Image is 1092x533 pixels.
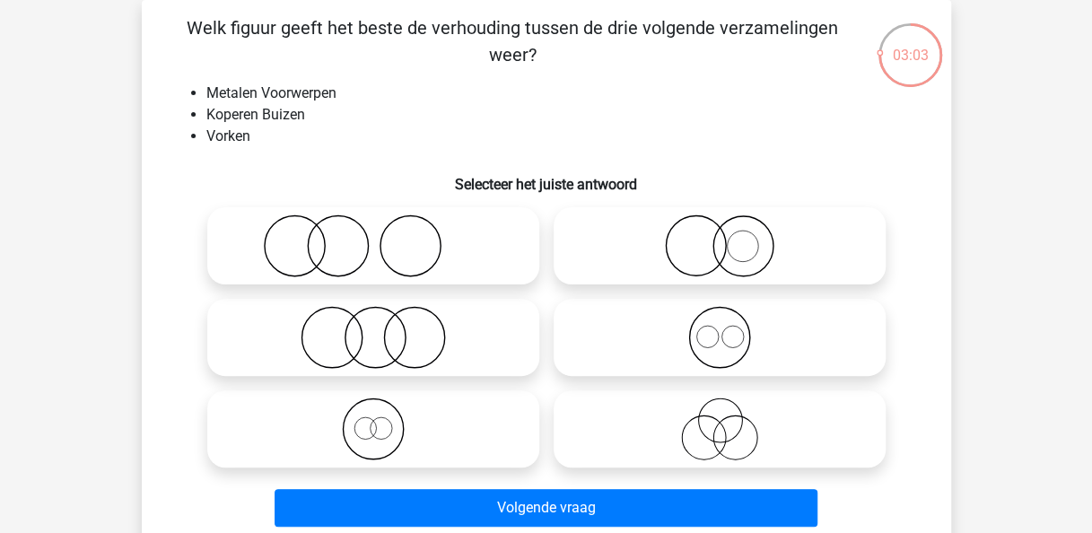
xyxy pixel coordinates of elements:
[275,489,817,527] button: Volgende vraag
[170,162,922,193] h6: Selecteer het juiste antwoord
[877,22,944,66] div: 03:03
[206,126,922,147] li: Vorken
[170,14,855,68] p: Welk figuur geeft het beste de verhouding tussen de drie volgende verzamelingen weer?
[206,104,922,126] li: Koperen Buizen
[206,83,922,104] li: Metalen Voorwerpen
